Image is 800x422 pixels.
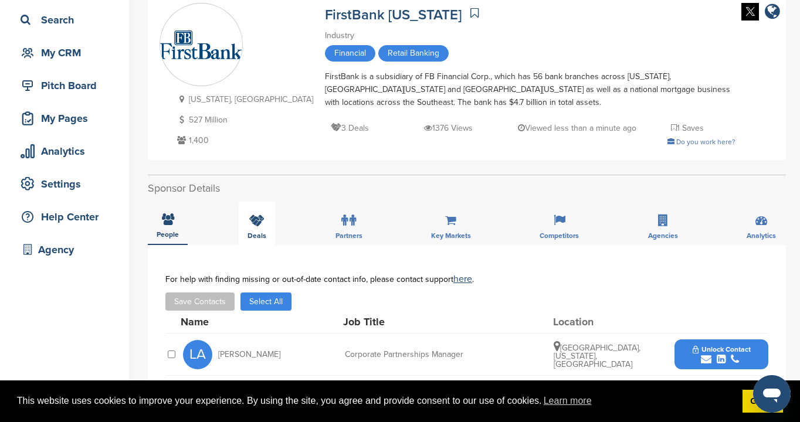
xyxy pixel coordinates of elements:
a: Help Center [12,203,117,230]
a: Settings [12,171,117,198]
div: Pitch Board [18,75,117,96]
span: [GEOGRAPHIC_DATA], [US_STATE], [GEOGRAPHIC_DATA] [554,343,640,369]
a: here [453,273,472,285]
a: dismiss cookie message [743,390,783,413]
a: Agency [12,236,117,263]
span: Unlock Contact [693,345,751,353]
a: Search [12,6,117,33]
a: Analytics [12,138,117,165]
span: Retail Banking [378,45,449,62]
span: Key Markets [431,232,471,239]
p: 527 Million [174,113,313,127]
a: Do you work here? [667,138,735,146]
span: [PERSON_NAME] [218,350,280,359]
img: Twitter white [741,3,759,21]
a: FirstBank [US_STATE] [325,6,462,23]
div: Industry [325,29,735,42]
button: Select All [240,292,291,311]
div: My Pages [18,108,117,129]
span: Agencies [648,232,678,239]
h2: Sponsor Details [148,181,786,196]
span: Financial [325,45,375,62]
a: company link [765,3,780,22]
span: This website uses cookies to improve your experience. By using the site, you agree and provide co... [17,392,733,410]
div: My CRM [18,42,117,63]
iframe: Button to launch messaging window [753,375,791,413]
p: Viewed less than a minute ago [518,121,636,135]
p: 1376 Views [424,121,473,135]
span: Competitors [540,232,579,239]
div: Job Title [343,316,519,327]
p: 1,400 [174,133,313,148]
a: My CRM [12,39,117,66]
div: Settings [18,173,117,195]
button: Unlock Contact [679,379,765,414]
div: FirstBank is a subsidiary of FB Financial Corp., which has 56 bank branches across [US_STATE], [G... [325,70,735,109]
div: Search [18,9,117,30]
a: My Pages [12,105,117,132]
button: Unlock Contact [679,337,765,372]
p: 3 Deals [331,121,369,135]
div: Name [181,316,310,327]
div: Help Center [18,206,117,227]
span: Analytics [747,232,776,239]
button: Save Contacts [165,292,235,311]
div: Analytics [18,141,117,162]
span: Partners [335,232,362,239]
a: Pitch Board [12,72,117,99]
a: learn more about cookies [542,392,594,410]
div: Corporate Partnerships Manager [345,350,521,359]
span: Deals [248,232,266,239]
p: 1 Saves [671,121,704,135]
p: [US_STATE], [GEOGRAPHIC_DATA] [174,92,313,107]
span: People [157,231,179,238]
div: Location [553,316,641,327]
span: LA [183,340,212,369]
div: For help with finding missing or out-of-date contact info, please contact support . [165,274,768,284]
span: Do you work here? [676,138,735,146]
div: Agency [18,239,117,260]
img: Sponsorpitch & FirstBank Tennessee [160,30,242,59]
